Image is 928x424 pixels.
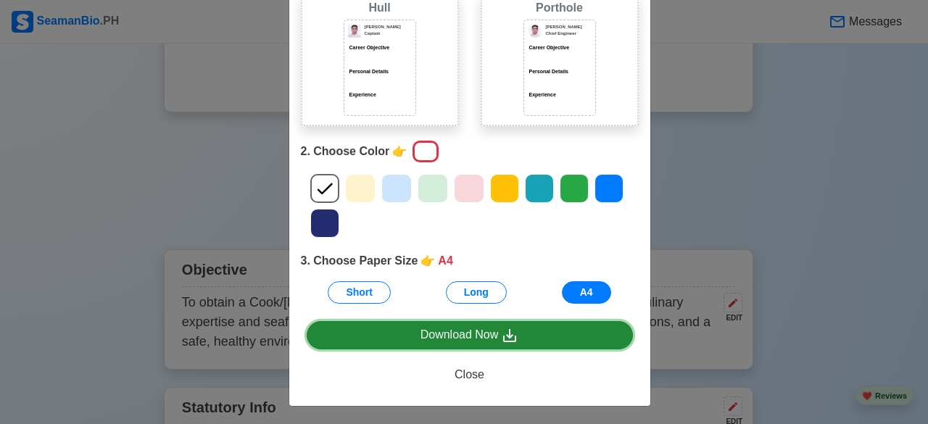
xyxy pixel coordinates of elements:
[546,24,592,30] p: [PERSON_NAME]
[328,281,391,304] button: Short
[392,143,407,160] span: point
[528,91,592,99] div: Experience
[420,252,435,270] span: point
[546,30,592,37] p: Chief Engineer
[307,321,633,349] a: Download Now
[348,91,412,99] p: Experience
[528,44,592,52] div: Career Objective
[455,368,484,381] span: Close
[420,326,519,344] div: Download Now
[365,24,412,30] p: [PERSON_NAME]
[348,44,412,52] p: Career Objective
[562,281,611,304] button: A4
[301,252,639,270] div: 3. Choose Paper Size
[307,361,633,388] button: Close
[301,138,639,165] div: 2. Choose Color
[365,30,412,37] p: Captain
[438,252,452,270] span: A4
[446,281,507,304] button: Long
[528,68,592,76] div: Personal Details
[348,68,412,76] p: Personal Details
